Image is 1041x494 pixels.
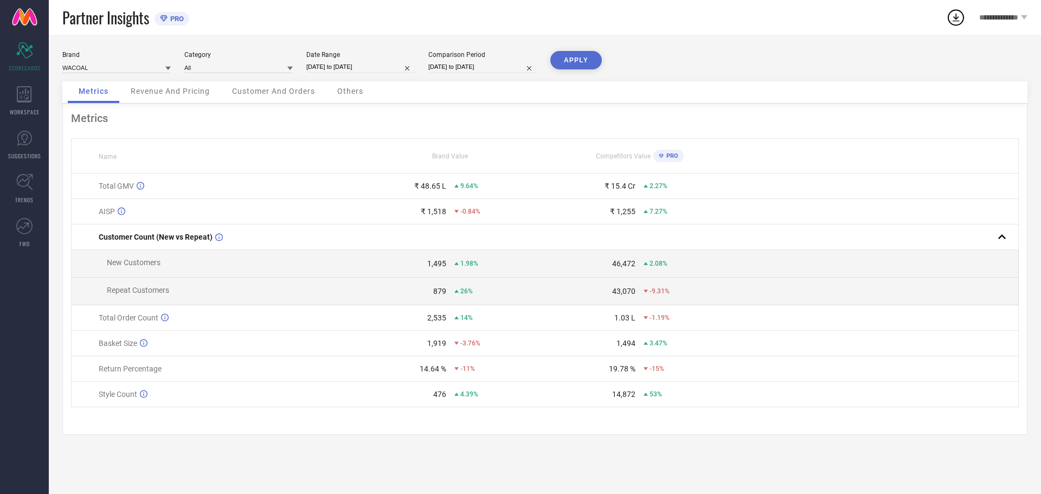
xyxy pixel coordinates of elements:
[107,258,160,267] span: New Customers
[596,152,651,160] span: Competitors Value
[460,208,480,215] span: -0.84%
[610,207,635,216] div: ₹ 1,255
[432,152,468,160] span: Brand Value
[421,207,446,216] div: ₹ 1,518
[420,364,446,373] div: 14.64 %
[460,390,478,398] span: 4.39%
[650,287,670,295] span: -9.31%
[99,182,134,190] span: Total GMV
[433,287,446,296] div: 879
[614,313,635,322] div: 1.03 L
[609,364,635,373] div: 19.78 %
[460,339,480,347] span: -3.76%
[99,339,137,348] span: Basket Size
[946,8,966,27] div: Open download list
[131,87,210,95] span: Revenue And Pricing
[62,51,171,59] div: Brand
[650,260,667,267] span: 2.08%
[306,51,415,59] div: Date Range
[8,152,41,160] span: SUGGESTIONS
[460,314,473,322] span: 14%
[232,87,315,95] span: Customer And Orders
[550,51,602,69] button: APPLY
[99,313,158,322] span: Total Order Count
[460,260,478,267] span: 1.98%
[428,61,537,73] input: Select comparison period
[99,153,117,161] span: Name
[99,207,115,216] span: AISP
[460,365,475,373] span: -11%
[9,64,41,72] span: SCORECARDS
[414,182,446,190] div: ₹ 48.65 L
[650,314,670,322] span: -1.19%
[650,365,664,373] span: -15%
[650,182,667,190] span: 2.27%
[99,364,162,373] span: Return Percentage
[20,240,30,248] span: FWD
[71,112,1019,125] div: Metrics
[168,15,184,23] span: PRO
[337,87,363,95] span: Others
[107,286,169,294] span: Repeat Customers
[650,208,667,215] span: 7.27%
[650,339,667,347] span: 3.47%
[15,196,34,204] span: TRENDS
[460,287,473,295] span: 26%
[10,108,40,116] span: WORKSPACE
[79,87,108,95] span: Metrics
[62,7,149,29] span: Partner Insights
[664,152,678,159] span: PRO
[433,390,446,399] div: 476
[428,51,537,59] div: Comparison Period
[99,233,213,241] span: Customer Count (New vs Repeat)
[612,390,635,399] div: 14,872
[427,339,446,348] div: 1,919
[612,259,635,268] div: 46,472
[605,182,635,190] div: ₹ 15.4 Cr
[427,259,446,268] div: 1,495
[612,287,635,296] div: 43,070
[99,390,137,399] span: Style Count
[184,51,293,59] div: Category
[306,61,415,73] input: Select date range
[460,182,478,190] span: 9.64%
[650,390,662,398] span: 53%
[427,313,446,322] div: 2,535
[616,339,635,348] div: 1,494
